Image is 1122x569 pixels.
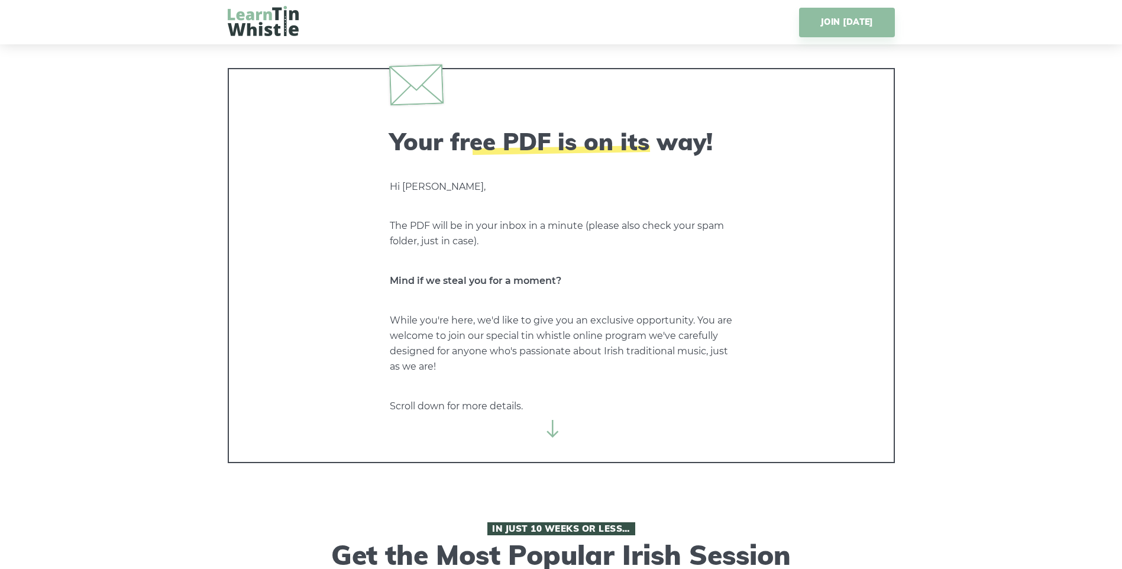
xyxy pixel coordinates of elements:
[228,6,299,36] img: LearnTinWhistle.com
[390,179,733,195] p: Hi [PERSON_NAME],
[390,218,733,249] p: The PDF will be in your inbox in a minute (please also check your spam folder, just in case).
[799,8,894,37] a: JOIN [DATE]
[487,522,635,535] span: In Just 10 Weeks or Less…
[390,275,561,286] strong: Mind if we steal you for a moment?
[390,313,733,374] p: While you're here, we'd like to give you an exclusive opportunity. You are welcome to join our sp...
[389,64,443,105] img: envelope.svg
[390,399,733,414] p: Scroll down for more details.
[390,127,733,156] h2: Your free PDF is on its way!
